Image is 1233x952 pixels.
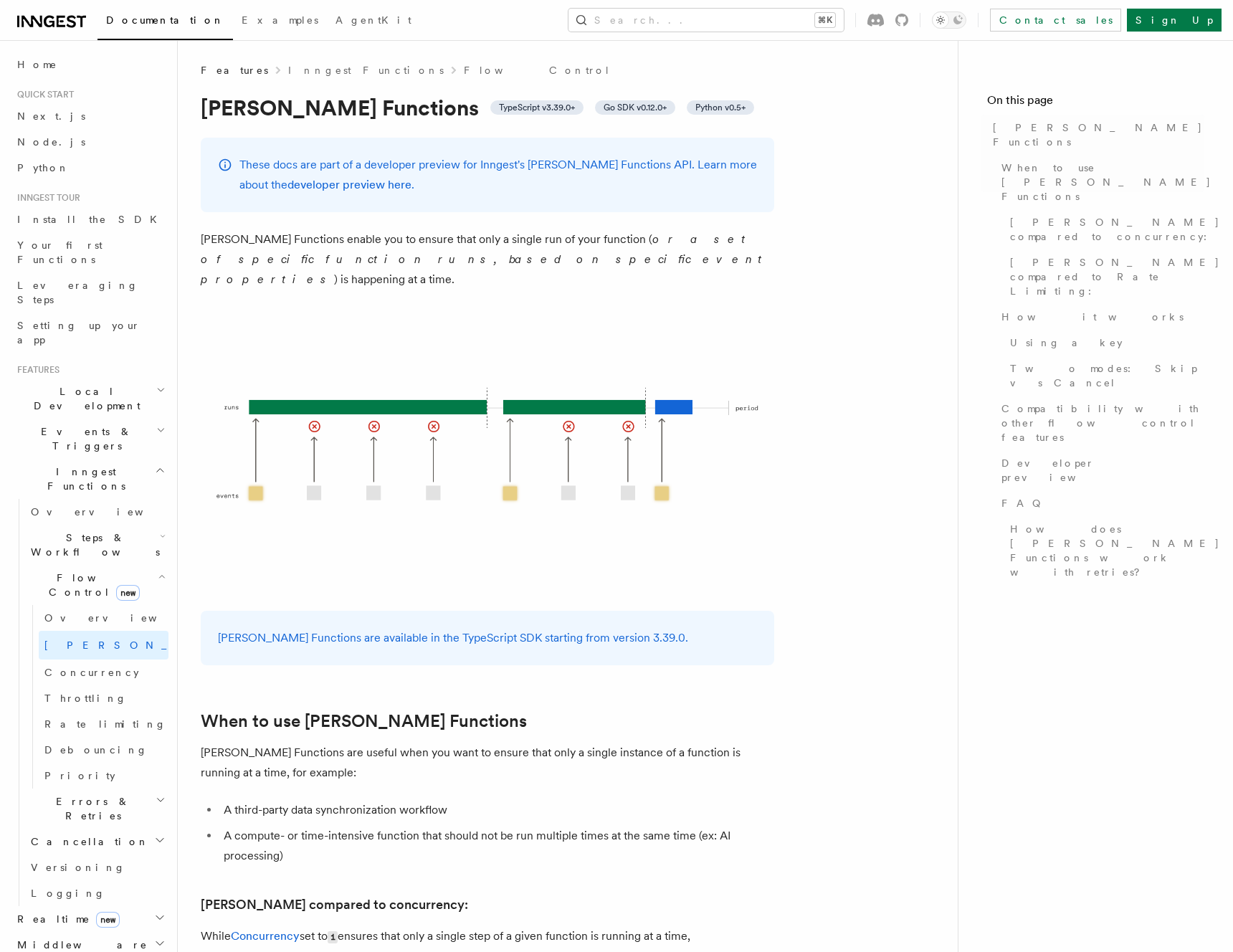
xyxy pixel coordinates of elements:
a: Home [11,52,168,77]
button: Realtimenew [11,906,168,932]
a: Rate limiting [39,711,168,737]
a: Flow Control [464,63,611,77]
span: Compatibility with other flow control features [1001,401,1204,444]
a: How does [PERSON_NAME] Functions work with retries? [1004,516,1204,585]
li: A third-party data synchronization workflow [219,800,774,820]
span: Developer preview [1001,456,1204,485]
span: Install the SDK [17,214,166,225]
a: When to use [PERSON_NAME] Functions [996,155,1204,209]
button: Search...⌘K [568,9,844,32]
span: Home [17,57,57,72]
a: [PERSON_NAME] compared to Rate Limiting: [1004,249,1204,304]
a: Two modes: Skip vs Cancel [1004,356,1204,396]
span: Inngest Functions [11,465,155,493]
a: Concurrency [39,660,168,685]
p: [PERSON_NAME] Functions are useful when you want to ensure that only a single instance of a funct... [201,743,774,783]
span: When to use [PERSON_NAME] Functions [1001,161,1211,204]
a: Priority [39,763,168,789]
span: How it works [1001,310,1184,324]
button: Toggle dark mode [932,11,966,29]
span: Steps & Workflows [25,530,160,559]
a: Throttling [39,685,168,711]
a: Compatibility with other flow control features [996,396,1204,450]
a: Developer preview [996,450,1204,490]
button: Inngest Functions [11,459,168,499]
span: Logging [31,887,105,899]
span: [PERSON_NAME] compared to concurrency: [1010,215,1220,244]
button: Cancellation [25,829,168,855]
span: [PERSON_NAME] [44,639,254,651]
h1: [PERSON_NAME] Functions [201,95,774,120]
a: Examples [233,4,327,39]
span: Two modes: Skip vs Cancel [1010,361,1204,390]
span: Middleware [11,938,148,952]
a: Overview [39,605,168,631]
span: Next.js [17,110,85,122]
a: Contact sales [990,9,1121,32]
span: Overview [31,506,178,518]
p: These docs are part of a developer preview for Inngest's [PERSON_NAME] Functions API. Learn more ... [239,155,757,195]
span: new [116,585,140,601]
a: Install the SDK [11,206,168,232]
span: Python [17,162,70,173]
button: Local Development [11,379,168,419]
a: Overview [25,499,168,525]
span: Go SDK v0.12.0+ [604,102,667,113]
a: Concurrency [231,929,300,943]
a: Logging [25,880,168,906]
span: How does [PERSON_NAME] Functions work with retries? [1010,522,1220,579]
span: Debouncing [44,744,148,756]
span: Realtime [11,912,120,926]
span: Node.js [17,136,85,148]
a: Debouncing [39,737,168,763]
li: A compute- or time-intensive function that should not be run multiple times at the same time (ex:... [219,826,774,866]
a: developer preview here [287,178,411,191]
a: Node.js [11,129,168,155]
a: Versioning [25,855,168,880]
button: Events & Triggers [11,419,168,459]
span: Flow Control [25,571,158,599]
span: Quick start [11,89,74,100]
p: [PERSON_NAME] Functions enable you to ensure that only a single run of your function ( ) is happe... [201,229,774,290]
a: Leveraging Steps [11,272,168,313]
span: Throttling [44,692,127,704]
button: Steps & Workflows [25,525,168,565]
code: 1 [328,931,338,943]
span: Events & Triggers [11,424,156,453]
span: Examples [242,14,318,26]
a: Python [11,155,168,181]
span: Concurrency [44,667,139,678]
span: Local Development [11,384,156,413]
a: Setting up your app [11,313,168,353]
span: Rate limiting [44,718,166,730]
span: [PERSON_NAME] compared to Rate Limiting: [1010,255,1220,298]
span: Your first Functions [17,239,103,265]
a: Inngest Functions [288,63,444,77]
span: Using a key [1010,335,1123,350]
a: AgentKit [327,4,420,39]
a: Documentation [97,4,233,40]
span: Python v0.5+ [695,102,746,113]
span: Setting up your app [17,320,141,346]
span: TypeScript v3.39.0+ [499,102,575,113]
span: Errors & Retries [25,794,156,823]
em: or a set of specific function runs, based on specific event properties [201,232,768,286]
div: Flow Controlnew [25,605,168,789]
a: Sign Up [1127,9,1222,32]
span: Cancellation [25,834,149,849]
a: When to use [PERSON_NAME] Functions [201,711,527,731]
span: new [96,912,120,928]
kbd: ⌘K [815,13,835,27]
button: Errors & Retries [25,789,168,829]
span: Leveraging Steps [17,280,138,305]
div: Inngest Functions [11,499,168,906]
a: [PERSON_NAME] compared to concurrency: [1004,209,1204,249]
a: FAQ [996,490,1204,516]
span: AgentKit [335,14,411,26]
a: Your first Functions [11,232,168,272]
span: Versioning [31,862,125,873]
span: FAQ [1001,496,1048,510]
span: Features [201,63,268,77]
a: [PERSON_NAME] Functions [987,115,1204,155]
img: Singleton Functions only process one run at a time. [201,307,774,594]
